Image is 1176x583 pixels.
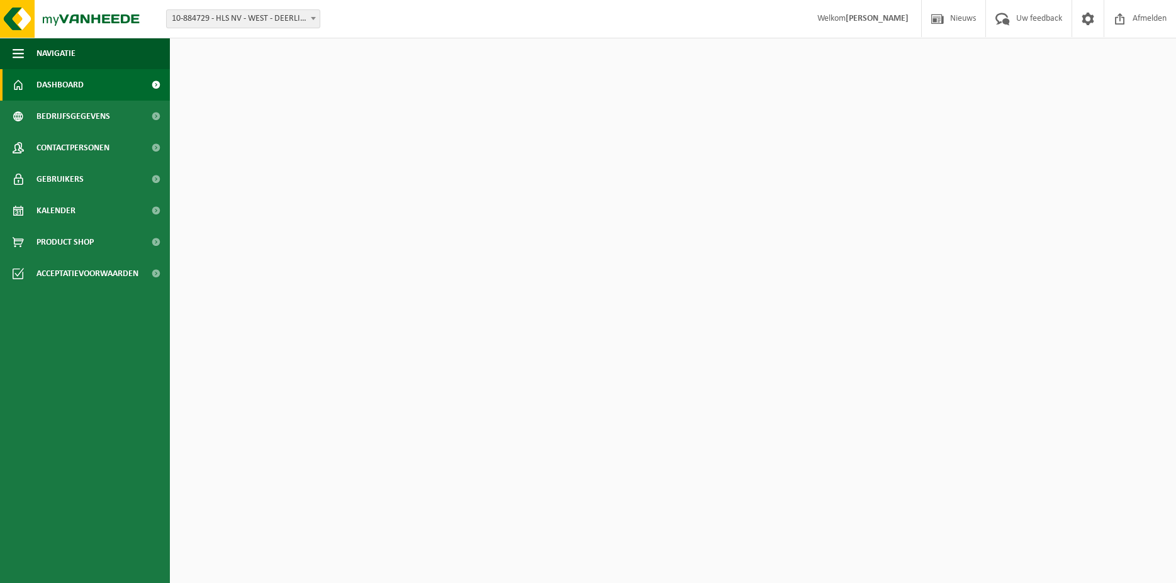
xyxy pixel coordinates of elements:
[36,69,84,101] span: Dashboard
[166,9,320,28] span: 10-884729 - HLS NV - WEST - DEERLIJK
[167,10,320,28] span: 10-884729 - HLS NV - WEST - DEERLIJK
[36,164,84,195] span: Gebruikers
[36,101,110,132] span: Bedrijfsgegevens
[36,132,109,164] span: Contactpersonen
[846,14,909,23] strong: [PERSON_NAME]
[36,258,138,289] span: Acceptatievoorwaarden
[36,195,76,226] span: Kalender
[36,226,94,258] span: Product Shop
[36,38,76,69] span: Navigatie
